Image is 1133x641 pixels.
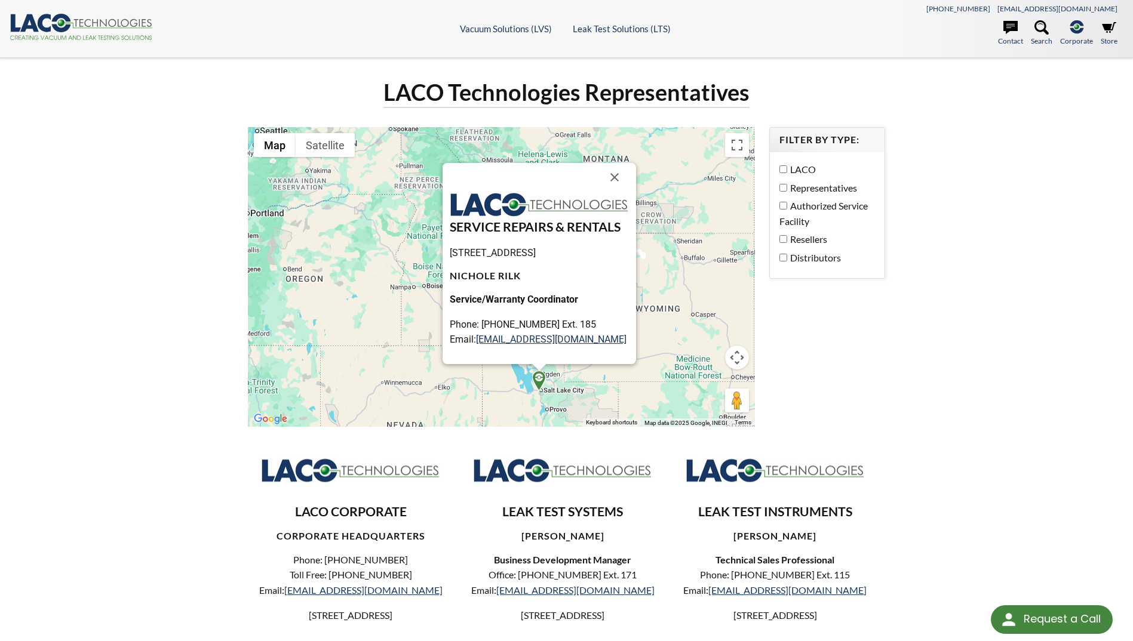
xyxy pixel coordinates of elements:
[779,235,787,243] input: Resellers
[779,198,869,229] label: Authorized Service Facility
[644,420,727,426] span: Map data ©2025 Google, INEGI
[779,232,869,247] label: Resellers
[1101,20,1117,47] a: Store
[725,389,749,412] button: Drag Pegman onto the map to open Street View
[254,133,296,157] button: Show street map
[296,133,355,157] button: Show satellite imagery
[1024,605,1101,633] div: Request a Call
[716,554,834,565] strong: Technical Sales Professional
[470,504,656,520] h3: LEAK TEST SYSTEMS
[779,254,787,261] input: Distributors
[257,504,443,520] h3: LACO CORPORATE
[450,317,629,347] p: Phone: [PHONE_NUMBER] Ext. 185 Email:
[450,245,629,261] p: [STREET_ADDRESS]
[779,165,787,173] input: LACO
[257,608,443,623] p: [STREET_ADDRESS]
[998,20,1023,47] a: Contact
[450,192,629,217] img: Logo_LACO-TECH_hi-res.jpg
[779,162,869,177] label: LACO
[383,78,750,108] h1: LACO Technologies Representatives
[473,458,652,483] img: Logo_LACO-TECH_hi-res.jpg
[450,219,629,236] h3: SERVICE REPAIRS & RENTALS
[725,133,749,157] button: Toggle fullscreen view
[682,567,868,597] p: Phone: [PHONE_NUMBER] Ext. 115 Email:
[284,584,443,596] a: [EMAIL_ADDRESS][DOMAIN_NAME]
[682,504,868,520] h3: LEAK TEST INSTRUMENTS
[261,458,440,483] img: Logo_LACO-TECH_hi-res.jpg
[779,180,869,196] label: Representatives
[708,584,867,596] a: [EMAIL_ADDRESS][DOMAIN_NAME]
[586,418,637,427] button: Keyboard shortcuts
[496,584,655,596] a: [EMAIL_ADDRESS][DOMAIN_NAME]
[470,608,656,623] p: [STREET_ADDRESS]
[779,202,787,209] input: Authorized Service Facility
[997,4,1117,13] a: [EMAIL_ADDRESS][DOMAIN_NAME]
[926,4,990,13] a: [PHONE_NUMBER]
[600,163,629,192] button: Close
[521,530,604,541] strong: [PERSON_NAME]
[1060,35,1093,47] span: Corporate
[686,458,865,483] img: Logo_LACO-TECH_hi-res.jpg
[733,530,816,541] strong: [PERSON_NAME]
[450,294,578,306] strong: Service/Warranty Coordinator
[682,608,868,623] p: [STREET_ADDRESS]
[779,250,869,266] label: Distributors
[573,23,671,34] a: Leak Test Solutions (LTS)
[257,552,443,598] p: Phone: [PHONE_NUMBER] Toll Free: [PHONE_NUMBER] Email:
[251,411,290,427] a: Open this area in Google Maps (opens a new window)
[251,411,290,427] img: Google
[1031,20,1052,47] a: Search
[991,605,1113,634] div: Request a Call
[735,419,751,426] a: Terms (opens in new tab)
[779,134,875,146] h4: Filter by Type:
[999,610,1018,629] img: round button
[725,346,749,369] button: Map camera controls
[494,554,631,565] strong: Business Development Manager
[450,270,521,282] strong: nICHOLE rILK
[779,184,787,192] input: Representatives
[476,334,627,346] a: [EMAIL_ADDRESS][DOMAIN_NAME]
[277,530,425,541] strong: CORPORATE HEADQUARTERS
[470,567,656,597] p: Office: [PHONE_NUMBER] Ext. 171 Email:
[460,23,552,34] a: Vacuum Solutions (LVS)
